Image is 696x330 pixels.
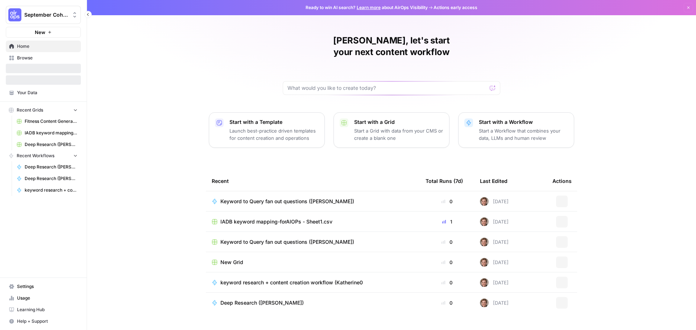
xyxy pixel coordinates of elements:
div: [DATE] [480,238,509,246]
img: 894gttvz9wke5ep6j4bcvijddnxm [480,217,489,226]
div: 0 [426,279,468,286]
span: Actions early access [434,4,477,11]
div: Recent [212,171,414,191]
span: Deep Research ([PERSON_NAME]) [220,299,304,306]
span: Browse [17,55,78,61]
span: Recent Grids [17,107,43,113]
div: Total Runs (7d) [426,171,463,191]
a: Your Data [6,87,81,99]
span: Help + Support [17,318,78,325]
a: Keyword to Query fan out questions ([PERSON_NAME]) [212,198,414,205]
div: 0 [426,259,468,266]
img: 894gttvz9wke5ep6j4bcvijddnxm [480,258,489,267]
span: keyword research + content creation workflow [25,187,78,193]
a: Home [6,41,81,52]
a: Keyword to Query fan out questions ([PERSON_NAME]) [212,238,414,246]
p: Start with a Grid [354,118,443,126]
img: September Cohort Logo [8,8,21,21]
h1: [PERSON_NAME], let's start your next content workflow [283,35,500,58]
a: Settings [6,281,81,292]
span: Learning Hub [17,306,78,313]
a: Browse [6,52,81,64]
span: September Cohort [24,11,68,18]
div: [DATE] [480,298,509,307]
span: Deep Research ([PERSON_NAME]) [25,164,78,170]
a: IADB keyword mapping-forAIOPs - Sheet1.csv [13,127,81,139]
div: [DATE] [480,197,509,206]
div: 0 [426,299,468,306]
a: keyword research + content creation workflow (Katherine0 [212,279,414,286]
a: Learn more [357,5,381,10]
button: Start with a GridStart a Grid with data from your CMS or create a blank one [333,112,449,148]
a: New Grid [212,259,414,266]
span: IADB keyword mapping-forAIOPs - Sheet1.csv [25,130,78,136]
span: New Grid [220,259,243,266]
span: Recent Workflows [17,153,54,159]
span: keyword research + content creation workflow (Katherine0 [220,279,363,286]
a: Learning Hub [6,304,81,316]
input: What would you like to create today? [287,84,487,92]
button: Recent Grids [6,105,81,116]
span: Deep Research ([PERSON_NAME]) [25,175,78,182]
div: [DATE] [480,258,509,267]
a: Fitness Content Generator ([PERSON_NAME]) [13,116,81,127]
img: 894gttvz9wke5ep6j4bcvijddnxm [480,238,489,246]
span: New [35,29,45,36]
span: Ready to win AI search? about AirOps Visibility [306,4,428,11]
p: Launch best-practice driven templates for content creation and operations [229,127,319,142]
div: [DATE] [480,217,509,226]
span: Deep Research ([PERSON_NAME] [25,141,78,148]
span: IADB keyword mapping-forAIOPs - Sheet1.csv [220,218,332,225]
span: Settings [17,283,78,290]
img: 894gttvz9wke5ep6j4bcvijddnxm [480,278,489,287]
button: Help + Support [6,316,81,327]
button: Recent Workflows [6,150,81,161]
a: IADB keyword mapping-forAIOPs - Sheet1.csv [212,218,414,225]
p: Start a Grid with data from your CMS or create a blank one [354,127,443,142]
span: Fitness Content Generator ([PERSON_NAME]) [25,118,78,125]
span: Home [17,43,78,50]
a: keyword research + content creation workflow [13,184,81,196]
div: 1 [426,218,468,225]
div: Last Edited [480,171,507,191]
a: Usage [6,292,81,304]
a: Deep Research ([PERSON_NAME]) [212,299,414,306]
button: Start with a TemplateLaunch best-practice driven templates for content creation and operations [209,112,325,148]
button: Start with a WorkflowStart a Workflow that combines your data, LLMs and human review [458,112,574,148]
a: Deep Research ([PERSON_NAME]) [13,161,81,173]
div: 0 [426,198,468,205]
button: Workspace: September Cohort [6,6,81,24]
a: Deep Research ([PERSON_NAME]) [13,173,81,184]
p: Start with a Workflow [479,118,568,126]
span: Keyword to Query fan out questions ([PERSON_NAME]) [220,238,354,246]
p: Start a Workflow that combines your data, LLMs and human review [479,127,568,142]
div: 0 [426,238,468,246]
img: 894gttvz9wke5ep6j4bcvijddnxm [480,298,489,307]
p: Start with a Template [229,118,319,126]
div: Actions [552,171,572,191]
img: 894gttvz9wke5ep6j4bcvijddnxm [480,197,489,206]
div: [DATE] [480,278,509,287]
button: New [6,27,81,38]
a: Deep Research ([PERSON_NAME] [13,139,81,150]
span: Usage [17,295,78,301]
span: Your Data [17,89,78,96]
span: Keyword to Query fan out questions ([PERSON_NAME]) [220,198,354,205]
